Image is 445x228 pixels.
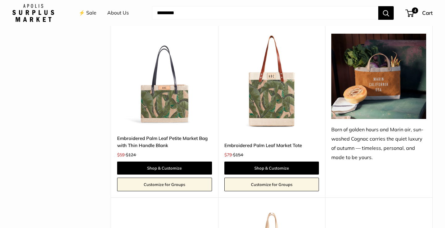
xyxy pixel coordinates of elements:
a: Customize for Groups [117,178,212,191]
input: Search... [152,6,378,20]
span: 4 [412,7,418,14]
a: About Us [107,8,129,18]
a: Shop & Customize [117,162,212,175]
span: $154 [233,152,243,158]
a: Embroidered Palm Leaf Market Tote [224,142,319,149]
img: Embroidered Palm Leaf Market Tote [224,34,319,129]
a: ⚡️ Sale [79,8,96,18]
a: Embroidered Palm Leaf Market Totedescription_A multi-layered motif with eight varying thread colors. [224,34,319,129]
a: Shop & Customize [224,162,319,175]
span: $79 [224,152,232,158]
button: Search [378,6,394,20]
span: $59 [117,152,125,158]
span: $124 [126,152,136,158]
img: Born of golden hours and Marin air, sun-washed Cognac carries the quiet luxury of autumn — timele... [331,34,426,119]
span: Cart [422,10,433,16]
a: description_Each bag takes 8-hours to handcraft thanks to our artisan cooperative.description_A m... [117,34,212,129]
img: description_Each bag takes 8-hours to handcraft thanks to our artisan cooperative. [117,34,212,129]
div: Born of golden hours and Marin air, sun-washed Cognac carries the quiet luxury of autumn — timele... [331,125,426,162]
a: Customize for Groups [224,178,319,191]
a: Embroidered Palm Leaf Petite Market Bag with Thin Handle Blank [117,135,212,149]
img: Apolis: Surplus Market [12,4,54,22]
a: 4 Cart [406,8,433,18]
